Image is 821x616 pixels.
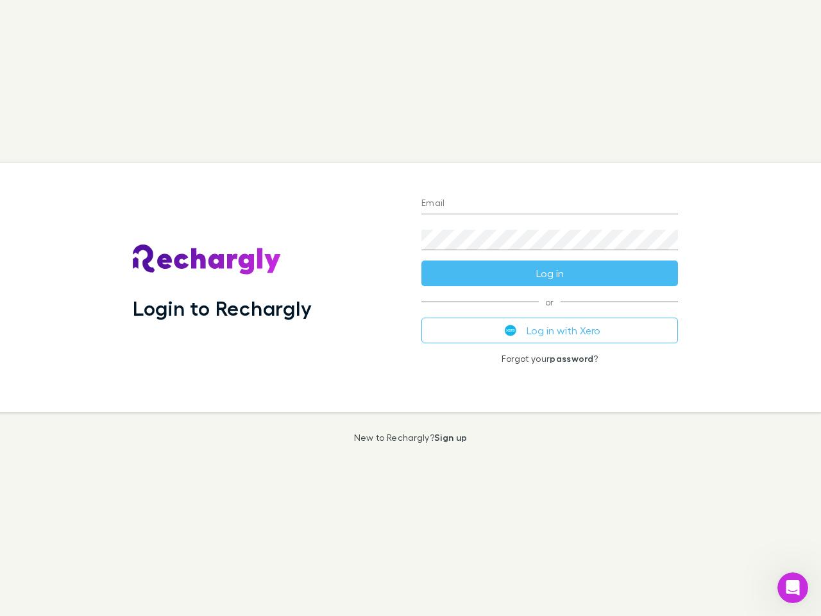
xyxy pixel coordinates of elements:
h1: Login to Rechargly [133,296,312,320]
a: password [550,353,593,364]
p: New to Rechargly? [354,432,468,443]
button: Log in [421,261,678,286]
img: Xero's logo [505,325,516,336]
p: Forgot your ? [421,354,678,364]
a: Sign up [434,432,467,443]
button: Log in with Xero [421,318,678,343]
iframe: Intercom live chat [777,572,808,603]
img: Rechargly's Logo [133,244,282,275]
